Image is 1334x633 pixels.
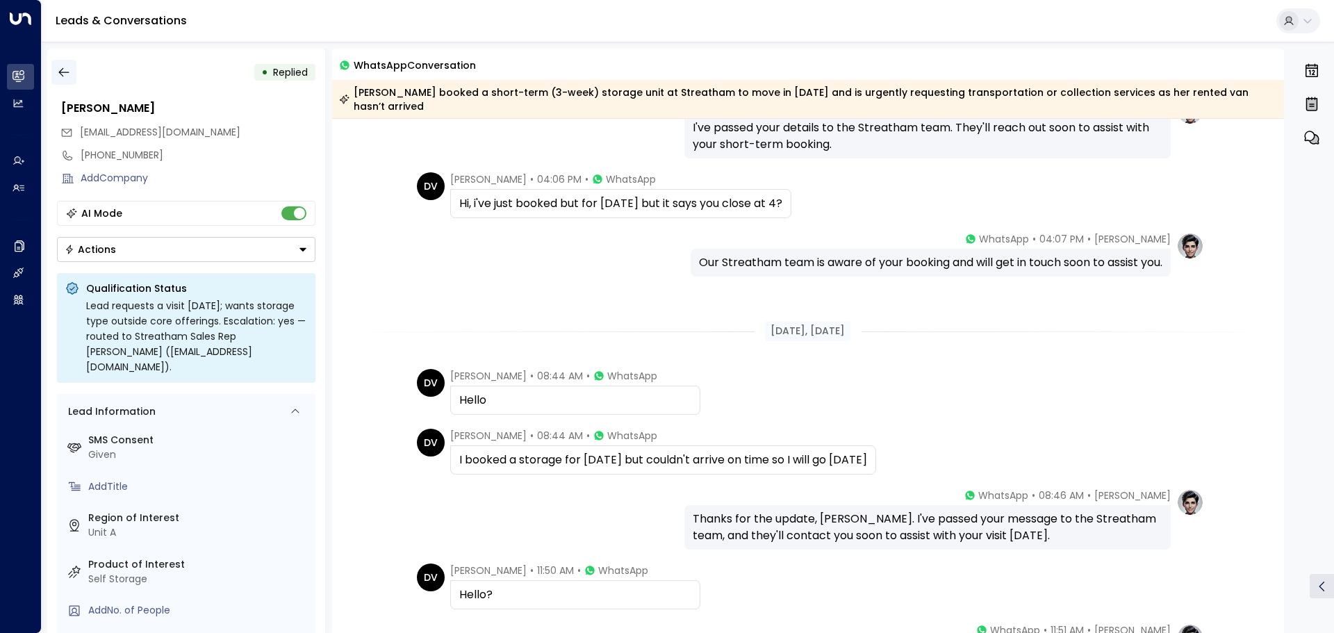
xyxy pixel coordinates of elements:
div: AddTitle [88,479,310,494]
div: Hello? [459,586,691,603]
span: [PERSON_NAME] [1094,232,1171,246]
span: 08:44 AM [537,429,583,443]
span: WhatsApp [607,429,657,443]
span: • [1032,232,1036,246]
div: [DATE], [DATE] [765,321,850,341]
label: Product of Interest [88,557,310,572]
div: AI Mode [81,206,122,220]
img: profile-logo.png [1176,232,1204,260]
span: • [1087,232,1091,246]
span: WhatsApp Conversation [354,57,476,73]
span: 04:07 PM [1039,232,1084,246]
span: Replied [273,65,308,79]
div: DV [417,172,445,200]
div: AddNo. of People [88,603,310,618]
div: I booked a storage for [DATE] but couldn't arrive on time so I will go [DATE] [459,452,867,468]
span: [PERSON_NAME] [450,369,527,383]
span: • [585,172,588,186]
label: Region of Interest [88,511,310,525]
p: Qualification Status [86,281,307,295]
span: • [530,429,534,443]
div: • [261,60,268,85]
span: nvalencia42@hotmail.com [80,125,240,140]
div: Thanks for the update, [PERSON_NAME]. I've passed your message to the Streatham team, and they'll... [693,511,1162,544]
div: DV [417,564,445,591]
div: Button group with a nested menu [57,237,315,262]
span: [PERSON_NAME] [450,172,527,186]
span: WhatsApp [978,488,1028,502]
div: Actions [65,243,116,256]
div: AddCompany [81,171,315,186]
div: Hi, i've just booked but for [DATE] but it says you close at 4? [459,195,782,212]
div: Self Storage [88,572,310,586]
div: Our Streatham team is aware of your booking and will get in touch soon to assist you. [699,254,1162,271]
span: • [1087,488,1091,502]
span: • [586,369,590,383]
span: WhatsApp [607,369,657,383]
span: WhatsApp [598,564,648,577]
span: 08:46 AM [1039,488,1084,502]
label: SMS Consent [88,433,310,447]
span: [PERSON_NAME] [450,564,527,577]
span: 08:44 AM [537,369,583,383]
span: 04:06 PM [537,172,582,186]
img: profile-logo.png [1176,488,1204,516]
span: [PERSON_NAME] [450,429,527,443]
div: [PERSON_NAME] [61,100,315,117]
span: • [530,369,534,383]
div: [PERSON_NAME] booked a short-term (3-week) storage unit at Streatham to move in [DATE] and is urg... [339,85,1276,113]
a: Leads & Conversations [56,13,187,28]
span: • [530,564,534,577]
span: [PERSON_NAME] [1094,488,1171,502]
div: Lead Information [63,404,156,419]
span: WhatsApp [979,232,1029,246]
span: • [530,172,534,186]
div: DV [417,429,445,457]
div: [PHONE_NUMBER] [81,148,315,163]
span: WhatsApp [606,172,656,186]
span: • [1032,488,1035,502]
div: DV [417,369,445,397]
span: 11:50 AM [537,564,574,577]
span: [EMAIL_ADDRESS][DOMAIN_NAME] [80,125,240,139]
div: Lead requests a visit [DATE]; wants storage type outside core offerings. Escalation: yes — routed... [86,298,307,375]
button: Actions [57,237,315,262]
span: • [586,429,590,443]
div: I've passed your details to the Streatham team. They'll reach out soon to assist with your short-... [693,120,1162,153]
div: Given [88,447,310,462]
div: Hello [459,392,691,409]
span: • [577,564,581,577]
div: Unit A [88,525,310,540]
